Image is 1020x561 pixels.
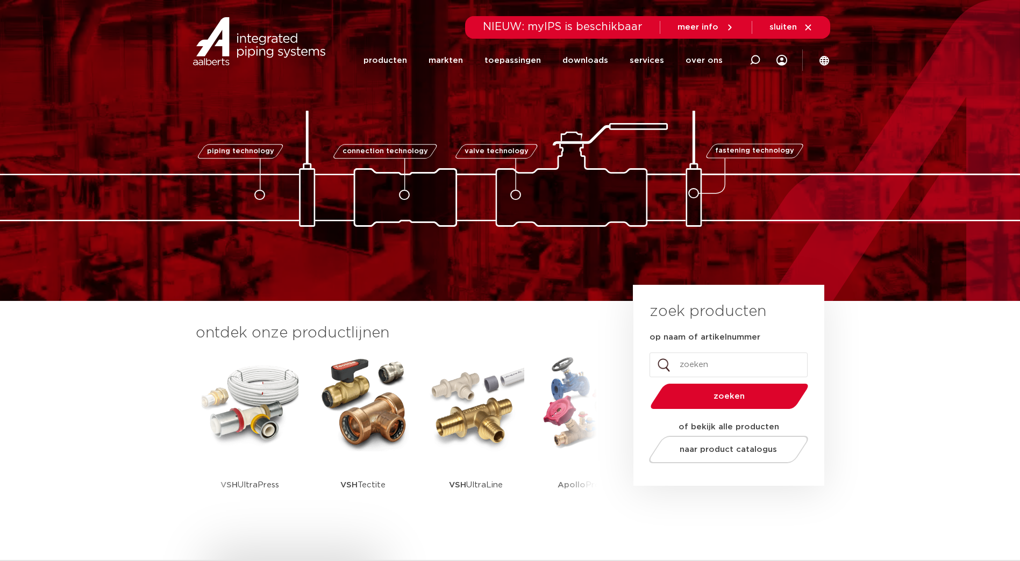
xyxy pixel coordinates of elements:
[363,39,723,82] nav: Menu
[646,436,811,463] a: naar product catalogus
[678,392,781,400] span: zoeken
[680,445,777,454] span: naar product catalogus
[220,451,279,519] p: UltraPress
[207,148,274,155] span: piping technology
[196,322,597,344] h3: ontdek onze productlijnen
[650,332,760,343] label: op naam of artikelnummer
[677,23,718,31] span: meer info
[646,383,812,410] button: zoeken
[342,148,427,155] span: connection technology
[630,39,664,82] a: services
[465,148,529,155] span: valve technology
[562,39,608,82] a: downloads
[558,481,586,489] strong: Apollo
[484,39,541,82] a: toepassingen
[769,23,813,32] a: sluiten
[686,39,723,82] a: over ons
[427,355,524,519] a: VSHUltraLine
[677,23,734,32] a: meer info
[340,481,358,489] strong: VSH
[449,481,466,489] strong: VSH
[540,355,637,519] a: ApolloProFlow
[715,148,794,155] span: fastening technology
[650,301,766,322] h3: zoek producten
[363,39,407,82] a: producten
[220,481,238,489] strong: VSH
[776,39,787,82] div: my IPS
[315,355,411,519] a: VSHTectite
[340,451,386,519] p: Tectite
[483,21,643,32] span: NIEUW: myIPS is beschikbaar
[429,39,463,82] a: markten
[202,355,298,519] a: VSHUltraPress
[650,353,808,377] input: zoeken
[679,423,779,431] strong: of bekijk alle producten
[769,23,797,31] span: sluiten
[449,451,503,519] p: UltraLine
[558,451,620,519] p: ProFlow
